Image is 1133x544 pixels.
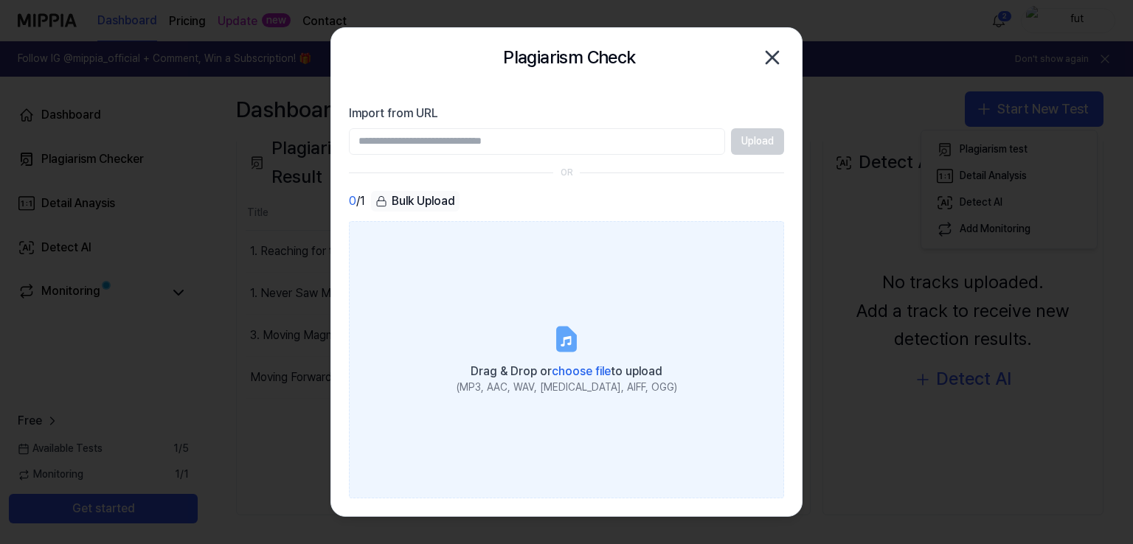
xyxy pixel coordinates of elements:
[349,192,356,210] span: 0
[471,364,662,378] span: Drag & Drop or to upload
[349,105,784,122] label: Import from URL
[371,191,460,212] button: Bulk Upload
[457,380,677,395] div: (MP3, AAC, WAV, [MEDICAL_DATA], AIFF, OGG)
[349,191,365,212] div: / 1
[503,43,635,72] h2: Plagiarism Check
[552,364,611,378] span: choose file
[561,167,573,179] div: OR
